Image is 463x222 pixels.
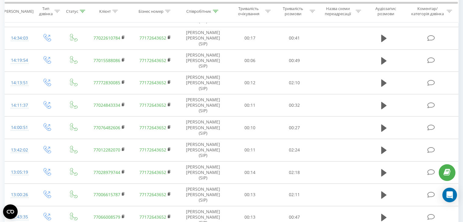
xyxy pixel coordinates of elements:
[322,6,354,17] div: Назва схеми переадресації
[272,72,316,94] td: 02:10
[139,125,166,130] a: 77172643652
[178,116,228,139] td: [PERSON_NAME] [PERSON_NAME] (SIP)
[228,49,272,72] td: 00:06
[178,139,228,161] td: [PERSON_NAME] [PERSON_NAME] (SIP)
[272,49,316,72] td: 00:49
[11,32,27,44] div: 14:34:03
[139,147,166,153] a: 77172643652
[228,161,272,184] td: 00:14
[228,27,272,50] td: 00:17
[278,6,308,17] div: Тривалість розмови
[442,188,457,202] div: Open Intercom Messenger
[99,9,111,14] div: Клієнт
[93,35,120,41] a: 77022610784
[93,57,120,63] a: 77015588086
[93,147,120,153] a: 77012282070
[11,144,27,156] div: 13:42:02
[93,102,120,108] a: 77024843334
[272,161,316,184] td: 02:18
[178,49,228,72] td: [PERSON_NAME] [PERSON_NAME] (SIP)
[409,6,445,17] div: Коментар/категорія дзвінка
[93,169,120,175] a: 77028979744
[228,94,272,116] td: 00:11
[178,27,228,50] td: [PERSON_NAME] [PERSON_NAME] (SIP)
[228,116,272,139] td: 00:10
[11,54,27,66] div: 14:19:54
[233,6,264,17] div: Тривалість очікування
[139,169,166,175] a: 77172643652
[178,72,228,94] td: [PERSON_NAME] [PERSON_NAME] (SIP)
[3,9,33,14] div: [PERSON_NAME]
[139,57,166,63] a: 77172643652
[11,122,27,134] div: 14:00:51
[228,184,272,206] td: 00:13
[139,35,166,41] a: 77172643652
[272,94,316,116] td: 00:32
[368,6,404,17] div: Аудіозапис розмови
[11,189,27,201] div: 13:00:26
[272,116,316,139] td: 00:27
[11,77,27,89] div: 14:13:51
[11,166,27,178] div: 13:05:19
[38,6,53,17] div: Тип дзвінка
[139,80,166,85] a: 77172643652
[93,192,120,197] a: 77006615787
[139,192,166,197] a: 77172643652
[93,125,120,130] a: 77076482606
[272,139,316,161] td: 02:24
[272,27,316,50] td: 00:41
[186,9,211,14] div: Співробітник
[93,214,120,220] a: 77066008579
[11,99,27,111] div: 14:11:37
[93,80,120,85] a: 77772830085
[139,9,163,14] div: Бізнес номер
[228,139,272,161] td: 00:11
[139,214,166,220] a: 77172643652
[3,204,18,219] button: Open CMP widget
[66,9,78,14] div: Статус
[178,184,228,206] td: [PERSON_NAME] [PERSON_NAME] (SIP)
[228,72,272,94] td: 00:12
[178,161,228,184] td: [PERSON_NAME] [PERSON_NAME] (SIP)
[272,184,316,206] td: 02:11
[139,102,166,108] a: 77172643652
[178,94,228,116] td: [PERSON_NAME] [PERSON_NAME] (SIP)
